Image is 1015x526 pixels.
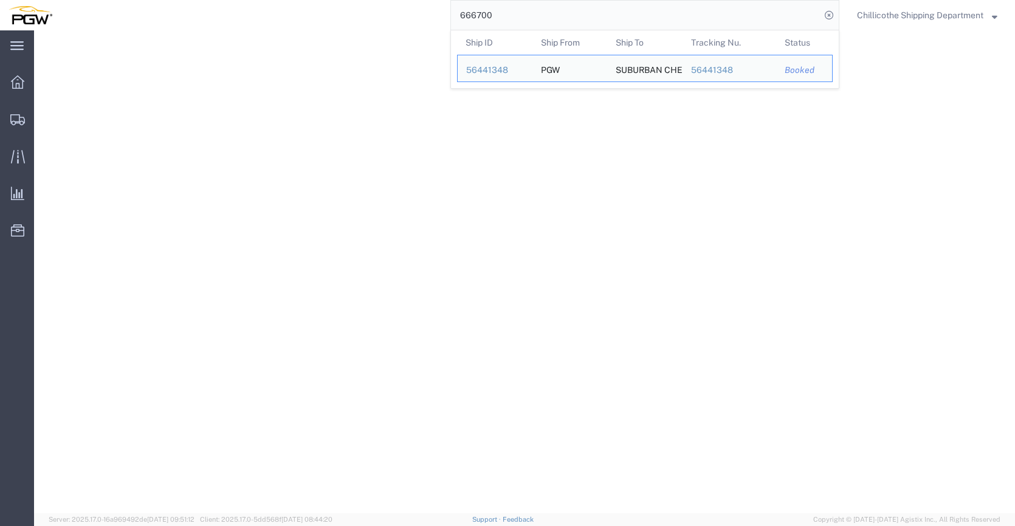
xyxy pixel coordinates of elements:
[532,30,608,55] th: Ship From
[472,516,503,523] a: Support
[813,514,1000,525] span: Copyright © [DATE]-[DATE] Agistix Inc., All Rights Reserved
[200,516,332,523] span: Client: 2025.17.0-5dd568f
[856,8,998,22] button: Chillicothe Shipping Department
[776,30,833,55] th: Status
[503,516,534,523] a: Feedback
[451,1,821,30] input: Search for shipment number, reference number
[457,30,839,88] table: Search Results
[34,30,1015,513] iframe: FS Legacy Container
[281,516,332,523] span: [DATE] 08:44:20
[147,516,194,523] span: [DATE] 09:51:12
[857,9,983,22] span: Chillicothe Shipping Department
[691,64,768,77] div: 56441348
[457,30,532,55] th: Ship ID
[683,30,777,55] th: Tracking Nu.
[9,6,52,24] img: logo
[466,64,524,77] div: 56441348
[616,55,674,81] div: SUBURBAN CHEVROLET
[541,55,560,81] div: PGW
[607,30,683,55] th: Ship To
[785,64,824,77] div: Booked
[49,516,194,523] span: Server: 2025.17.0-16a969492de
